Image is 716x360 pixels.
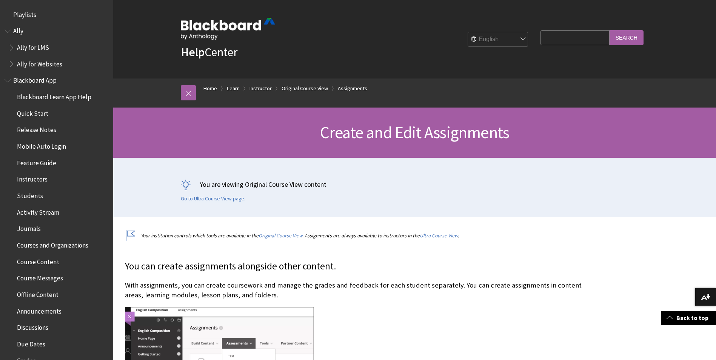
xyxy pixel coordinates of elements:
span: Students [17,189,43,200]
nav: Book outline for Playlists [5,8,109,21]
a: Learn [227,84,240,93]
strong: Help [181,45,205,60]
a: Back to top [661,311,716,325]
span: Instructors [17,173,48,183]
span: Journals [17,223,41,233]
p: Your institution controls which tools are available in the . Assignments are always available to ... [125,232,593,239]
a: Original Course View [282,84,328,93]
span: Ally [13,25,23,35]
span: Due Dates [17,338,45,348]
span: Feature Guide [17,157,56,167]
p: You are viewing Original Course View content [181,180,649,189]
p: With assignments, you can create coursework and manage the grades and feedback for each student s... [125,280,593,300]
a: Ultra Course View [420,232,458,239]
span: Mobile Auto Login [17,140,66,150]
span: Course Messages [17,272,63,282]
span: Blackboard Learn App Help [17,91,91,101]
span: Activity Stream [17,206,59,216]
p: You can create assignments alongside other content. [125,260,593,273]
span: Blackboard App [13,74,57,85]
a: HelpCenter [181,45,237,60]
a: Go to Ultra Course View page. [181,195,245,202]
a: Instructor [249,84,272,93]
nav: Book outline for Anthology Ally Help [5,25,109,71]
span: Courses and Organizations [17,239,88,249]
span: Ally for Websites [17,58,62,68]
span: Create and Edit Assignments [320,122,509,143]
span: Course Content [17,255,59,266]
span: Ally for LMS [17,41,49,51]
img: Blackboard by Anthology [181,18,275,40]
a: Original Course View [259,232,302,239]
span: Release Notes [17,124,56,134]
a: Home [203,84,217,93]
span: Announcements [17,305,62,315]
span: Playlists [13,8,36,18]
input: Search [610,30,644,45]
span: Quick Start [17,107,48,117]
select: Site Language Selector [468,32,528,47]
span: Discussions [17,321,48,331]
a: Assignments [338,84,367,93]
span: Offline Content [17,288,59,298]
